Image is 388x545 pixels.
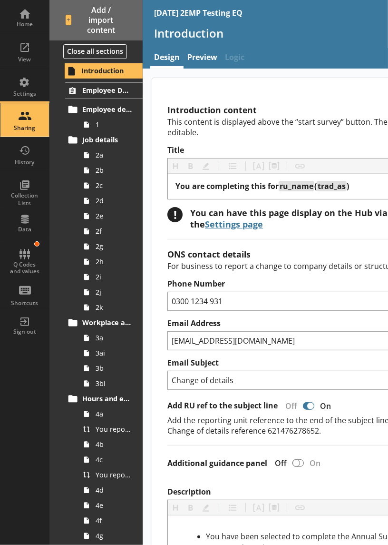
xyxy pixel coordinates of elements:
a: 4e [80,498,143,513]
span: ( [314,181,317,191]
a: 1 [80,117,143,132]
span: 2f [96,227,132,236]
span: 4c [96,455,132,464]
div: Settings [8,90,41,98]
span: trad_as [318,181,346,191]
span: 2c [96,181,132,190]
a: 2k [80,300,143,315]
a: 2e [80,208,143,224]
span: Hours and earnings [82,394,133,403]
a: 2g [80,239,143,254]
span: ru_name [280,181,313,191]
a: 2d [80,193,143,208]
a: Settings page [205,218,263,230]
span: 1 [96,120,132,129]
div: Shortcuts [8,299,41,307]
a: 2a [80,148,143,163]
a: You reported [employee name]'s pay period that included [Reference Date] to be [Untitled answer].... [80,422,143,437]
a: 3b [80,361,143,376]
span: Add / import content [66,5,127,35]
div: On [316,401,339,411]
div: Off [278,401,301,411]
span: 2k [96,303,132,312]
div: [DATE] 2EMP Testing EQ [154,8,242,18]
a: 2i [80,269,143,285]
label: Add RU ref to the subject line [167,401,278,411]
span: 3ai [96,348,132,357]
span: 3a [96,333,132,342]
div: On [306,458,328,468]
div: Q Codes and values [8,261,41,275]
span: Logic [221,48,248,69]
div: History [8,159,41,166]
a: 4f [80,513,143,528]
div: Collection Lists [8,192,41,207]
a: You reported [employee name]'s basic pay earned for work carried out in the pay period that inclu... [80,467,143,483]
span: Introduction [82,66,133,75]
a: 2j [80,285,143,300]
span: 2e [96,211,132,220]
li: Workplace and Home Postcodes3a3ai3b3bi [69,315,143,391]
span: 4e [96,501,132,510]
a: Preview [184,48,221,69]
a: 4a [80,406,143,422]
a: 3ai [80,346,143,361]
a: 2f [80,224,143,239]
a: 3bi [80,376,143,391]
li: Job details2a2b2c2d2e2f2g2h2i2j2k [69,132,143,315]
span: You reported [employee name]'s basic pay earned for work carried out in the pay period that inclu... [96,470,132,479]
span: 3bi [96,379,132,388]
div: Data [8,226,41,233]
span: Workplace and Home Postcodes [82,318,133,327]
a: Introduction [65,63,143,79]
span: 4a [96,409,132,418]
a: Employee Details for Employee 1 [65,82,143,99]
button: Close all sections [63,44,127,59]
span: 4g [96,531,132,540]
a: 4b [80,437,143,452]
span: Employee details [82,105,133,114]
span: 4b [96,440,132,449]
a: Design [150,48,184,69]
a: 2h [80,254,143,269]
span: 4f [96,516,132,525]
div: Off [267,458,291,468]
span: 3b [96,364,132,373]
div: ! [167,207,183,222]
div: View [8,56,41,63]
a: 4c [80,452,143,467]
a: 4g [80,528,143,544]
span: 2a [96,150,132,159]
span: 2i [96,272,132,281]
div: Home [8,20,41,28]
div: Sharing [8,124,41,132]
a: Hours and earnings [65,391,143,406]
a: 3a [80,330,143,346]
span: Job details [82,135,133,144]
label: Additional guidance panel [167,458,267,468]
span: 2j [96,287,132,297]
a: Workplace and Home Postcodes [65,315,143,330]
a: Employee details [65,102,143,117]
span: ) [347,181,349,191]
span: 2b [96,166,132,175]
a: 2b [80,163,143,178]
span: Employee Details for Employee 1 [82,86,133,95]
a: 4d [80,483,143,498]
span: 2g [96,242,132,251]
a: Job details [65,132,143,148]
li: Employee details1 [69,102,143,132]
a: 2c [80,178,143,193]
span: 2d [96,196,132,205]
span: You reported [employee name]'s pay period that included [Reference Date] to be [Untitled answer].... [96,425,132,434]
span: You are completing this for [175,181,279,191]
div: Sign out [8,328,41,336]
span: 2h [96,257,132,266]
span: 4d [96,486,132,495]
